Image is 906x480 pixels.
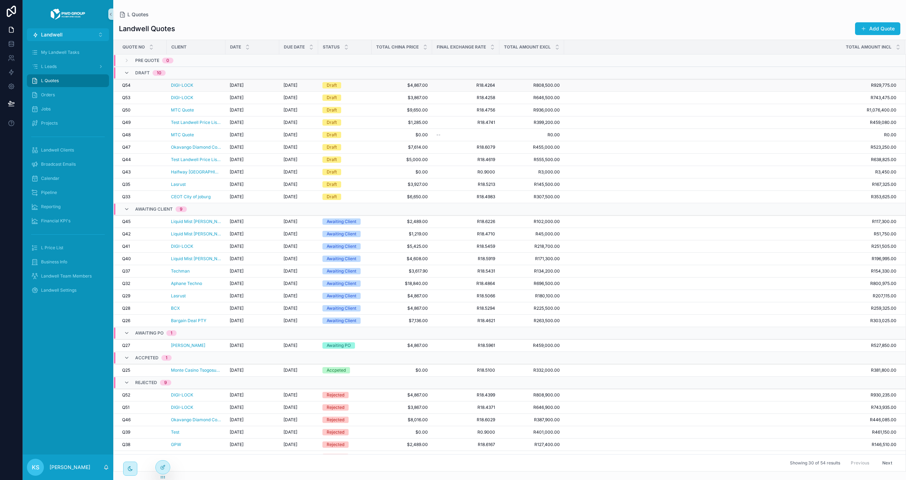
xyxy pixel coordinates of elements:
[41,120,58,126] span: Projects
[504,244,560,249] a: R218,700.00
[122,132,131,138] span: Q48
[504,120,560,125] a: R399,200.00
[504,169,560,175] a: R3,000.00
[322,156,367,163] a: Draft
[436,256,495,262] a: R18.5919
[41,176,59,181] span: Calendar
[322,231,367,237] a: Awaiting Client
[327,194,337,200] div: Draft
[27,103,109,115] a: Jobs
[230,157,275,162] a: [DATE]
[119,11,149,18] a: L Quotes
[41,50,79,55] span: My Landwell Tasks
[376,256,428,262] a: $4,608.00
[171,256,221,262] span: Liquid Mist [PERSON_NAME]
[564,132,896,138] span: R0.00
[41,218,70,224] span: Financial KPI's
[436,182,495,187] a: R18.5213
[436,231,495,237] span: R18.4710
[171,95,221,101] a: DIGI-LOCK
[41,147,74,153] span: Landwell Clients
[230,144,243,150] span: [DATE]
[283,169,314,175] a: [DATE]
[376,244,428,249] a: $5,425.00
[564,219,896,224] a: R117,300.00
[564,120,896,125] a: R459,080.00
[122,120,162,125] a: Q49
[171,132,221,138] a: MTC Quote
[564,107,896,113] span: R1,076,400.00
[283,182,297,187] span: [DATE]
[27,256,109,268] a: Business Info
[27,172,109,185] a: Calendar
[376,231,428,237] span: $1,219.00
[436,82,495,88] a: R18.4264
[135,206,173,212] span: Awaiting Client
[283,120,297,125] span: [DATE]
[504,132,560,138] a: R0.00
[122,82,131,88] span: Q54
[504,231,560,237] a: R45,000.00
[504,144,560,150] a: R455,000.00
[171,169,221,175] a: Halfway [GEOGRAPHIC_DATA]
[327,156,337,163] div: Draft
[122,107,131,113] span: Q50
[322,194,367,200] a: Draft
[127,11,149,18] span: L Quotes
[171,182,186,187] span: Lasrust
[376,107,428,113] span: $9,650.00
[376,194,428,200] span: $6,650.00
[376,182,428,187] a: $3,927.00
[122,144,131,150] span: Q47
[327,181,337,188] div: Draft
[230,144,275,150] a: [DATE]
[504,95,560,101] span: R646,500.00
[27,215,109,227] a: Financial KPI's
[327,107,337,113] div: Draft
[376,132,428,138] span: $0.00
[564,231,896,237] a: R51,750.00
[41,78,59,84] span: L Quotes
[23,41,113,306] div: scrollable content
[327,169,337,175] div: Draft
[122,219,131,224] span: Q45
[230,169,275,175] a: [DATE]
[122,95,162,101] a: Q53
[322,256,367,262] a: Awaiting Client
[436,169,495,175] a: R0.9000
[283,120,314,125] a: [DATE]
[283,169,297,175] span: [DATE]
[436,144,495,150] a: R18.6079
[230,256,243,262] span: [DATE]
[122,169,162,175] a: Q43
[27,200,109,213] a: Reporting
[171,107,221,113] a: MTC Quote
[504,219,560,224] a: R102,000.00
[230,95,275,101] a: [DATE]
[171,157,221,162] a: Test Landwell Price List End
[376,144,428,150] span: $7,614.00
[564,169,896,175] span: R3,450.00
[171,219,221,224] span: Liquid Mist [PERSON_NAME]
[171,120,221,125] a: Test Landwell Price List Reseller
[171,194,211,200] a: CEOT City of joburg
[564,144,896,150] a: R523,250.00
[171,231,221,237] a: Liquid Mist [PERSON_NAME]
[283,95,297,101] span: [DATE]
[171,244,193,249] a: DIGI-LOCK
[283,244,314,249] a: [DATE]
[230,132,243,138] span: [DATE]
[376,120,428,125] a: $1,285.00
